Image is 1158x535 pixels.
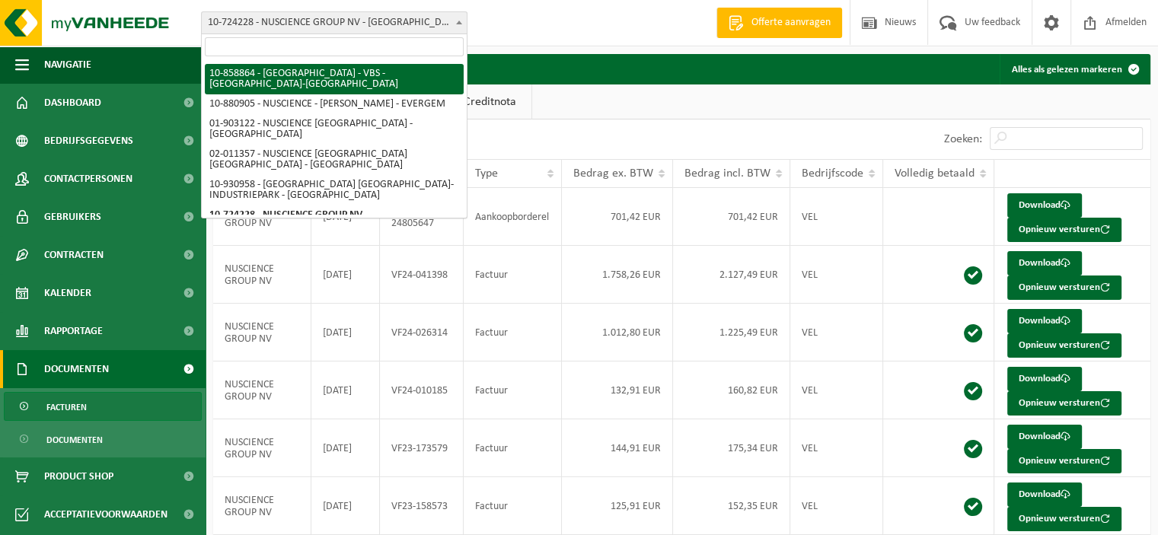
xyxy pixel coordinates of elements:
button: Opnieuw versturen [1007,275,1121,300]
a: Offerte aanvragen [716,8,842,38]
td: [DATE] [311,477,380,535]
td: Factuur [464,477,562,535]
li: 01-903122 - NUSCIENCE [GEOGRAPHIC_DATA] - [GEOGRAPHIC_DATA] [205,114,464,145]
a: Documenten [4,425,202,454]
td: 701,42 EUR [562,188,673,246]
td: [DATE] [311,304,380,361]
button: Opnieuw versturen [1007,507,1121,531]
td: 701,42 EUR [673,188,790,246]
span: Contactpersonen [44,160,132,198]
span: Product Shop [44,457,113,495]
li: 10-724228 - NUSCIENCE GROUP NV - [GEOGRAPHIC_DATA] [205,205,464,236]
td: Aankoopborderel [464,188,562,246]
span: Facturen [46,393,87,422]
td: [DATE] [311,419,380,477]
span: Documenten [44,350,109,388]
span: Type [475,167,498,180]
a: Creditnota [448,84,531,119]
span: Bedrag ex. BTW [573,167,653,180]
td: Factuur [464,419,562,477]
a: Facturen [4,392,202,421]
td: VF24-010185 [380,361,464,419]
button: Opnieuw versturen [1007,333,1121,358]
span: 10-724228 - NUSCIENCE GROUP NV - DRONGEN [201,11,467,34]
button: Alles als gelezen markeren [1000,54,1149,84]
td: NUSCIENCE GROUP NV [213,361,311,419]
td: Factuur [464,304,562,361]
label: Zoeken: [944,133,982,145]
td: VF23-173579 [380,419,464,477]
span: Rapportage [44,312,103,350]
li: 10-858864 - [GEOGRAPHIC_DATA] - VBS - [GEOGRAPHIC_DATA]-[GEOGRAPHIC_DATA] [205,64,464,94]
td: 175,34 EUR [673,419,790,477]
td: Factuur [464,361,562,419]
span: 10-724228 - NUSCIENCE GROUP NV - DRONGEN [202,12,467,33]
li: 10-880905 - NUSCIENCE - [PERSON_NAME] - EVERGEM [205,94,464,114]
span: Gebruikers [44,198,101,236]
td: NUSCIENCE GROUP NV [213,477,311,535]
td: 132,91 EUR [562,361,673,419]
td: VF24-026314 [380,304,464,361]
td: 160,82 EUR [673,361,790,419]
td: VF24-041398 [380,246,464,304]
span: Bedrijfscode [802,167,863,180]
td: VEL [790,361,883,419]
a: Download [1007,425,1082,449]
td: VEL [790,304,883,361]
span: Contracten [44,236,104,274]
td: NUSCIENCE GROUP NV [213,246,311,304]
td: [DATE] [311,246,380,304]
a: Download [1007,482,1082,507]
td: NUSCIENCE GROUP NV [213,419,311,477]
a: Download [1007,309,1082,333]
td: VEL [790,419,883,477]
span: Volledig betaald [895,167,975,180]
td: 144,91 EUR [562,419,673,477]
td: Factuur [464,246,562,304]
td: 1.012,80 EUR [562,304,673,361]
button: Opnieuw versturen [1007,218,1121,242]
td: NUSCIENCE GROUP NV [213,304,311,361]
a: Download [1007,193,1082,218]
li: 02-011357 - NUSCIENCE [GEOGRAPHIC_DATA] [GEOGRAPHIC_DATA] - [GEOGRAPHIC_DATA] [205,145,464,175]
button: Opnieuw versturen [1007,391,1121,416]
span: Offerte aanvragen [748,15,834,30]
span: Documenten [46,425,103,454]
td: VEL [790,188,883,246]
td: VF23-158573 [380,477,464,535]
span: Navigatie [44,46,91,84]
td: VEL [790,246,883,304]
span: Acceptatievoorwaarden [44,495,167,533]
td: 2.127,49 EUR [673,246,790,304]
td: [DATE] [311,361,380,419]
td: 1.758,26 EUR [562,246,673,304]
td: VEL [790,477,883,535]
a: Download [1007,251,1082,275]
span: Bedrijfsgegevens [44,122,133,160]
td: 152,35 EUR [673,477,790,535]
td: 1.225,49 EUR [673,304,790,361]
span: Bedrag incl. BTW [684,167,770,180]
span: Dashboard [44,84,101,122]
td: 125,91 EUR [562,477,673,535]
span: Kalender [44,274,91,312]
a: Download [1007,367,1082,391]
button: Opnieuw versturen [1007,449,1121,473]
li: 10-930958 - [GEOGRAPHIC_DATA] [GEOGRAPHIC_DATA]- INDUSTRIEPARK - [GEOGRAPHIC_DATA] [205,175,464,205]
